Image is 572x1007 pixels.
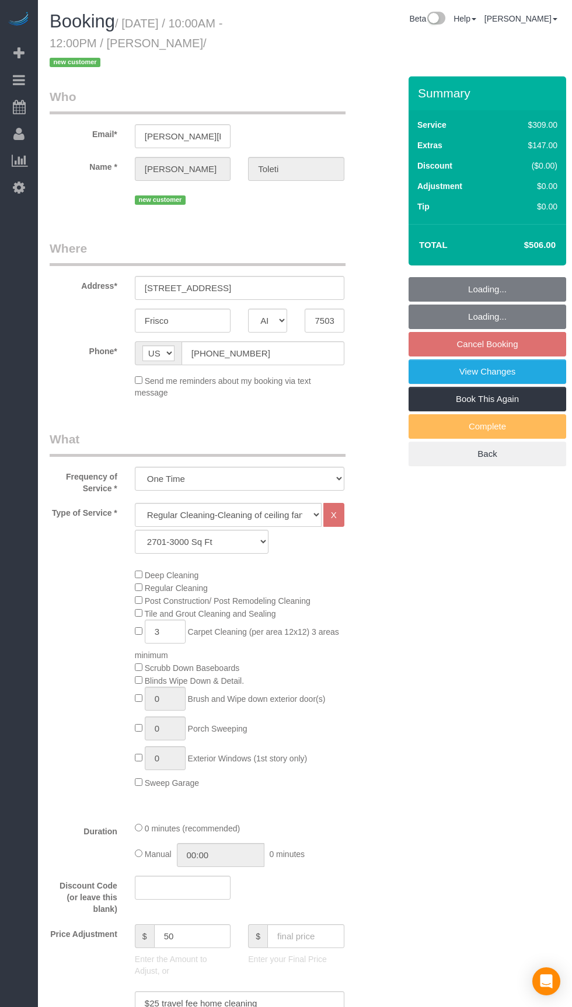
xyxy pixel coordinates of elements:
[248,924,267,948] span: $
[41,124,126,140] label: Email*
[135,309,231,333] input: City*
[409,442,566,466] a: Back
[454,14,476,23] a: Help
[409,359,566,384] a: View Changes
[145,571,199,580] span: Deep Cleaning
[50,58,100,67] span: new customer
[248,953,344,965] p: Enter your Final Price
[41,276,126,292] label: Address*
[484,14,557,23] a: [PERSON_NAME]
[41,876,126,915] label: Discount Code (or leave this blank)
[50,17,222,69] small: / [DATE] / 10:00AM - 12:00PM / [PERSON_NAME]
[145,676,244,686] span: Blinds Wipe Down & Detail.
[145,596,311,606] span: Post Construction/ Post Remodeling Cleaning
[417,139,442,151] label: Extras
[145,824,240,833] span: 0 minutes (recommended)
[135,627,339,660] span: Carpet Cleaning (per area 12x12) 3 areas minimum
[409,14,445,23] a: Beta
[50,240,346,266] legend: Where
[417,160,452,172] label: Discount
[7,12,30,28] img: Automaid Logo
[419,240,448,250] strong: Total
[145,583,208,593] span: Regular Cleaning
[305,309,344,333] input: Zip Code*
[41,924,126,940] label: Price Adjustment
[135,376,311,397] span: Send me reminders about my booking via text message
[50,88,346,114] legend: Who
[145,778,199,788] span: Sweep Garage
[489,240,556,250] h4: $506.00
[145,849,172,859] span: Manual
[144,609,275,618] span: Tile and Grout Cleaning and Sealing
[145,663,240,673] span: Scrubb Down Baseboards
[135,953,231,977] p: Enter the Amount to Adjust, or
[409,387,566,411] a: Book This Again
[417,201,430,212] label: Tip
[503,119,557,131] div: $309.00
[50,11,115,32] span: Booking
[188,694,326,704] span: Brush and Wipe down exterior door(s)
[503,160,557,172] div: ($0.00)
[50,37,207,69] span: /
[188,754,308,763] span: Exterior Windows (1st story only)
[41,157,126,173] label: Name *
[248,157,344,181] input: Last Name*
[503,201,557,212] div: $0.00
[503,139,557,151] div: $147.00
[41,341,126,357] label: Phone*
[188,724,247,733] span: Porch Sweeping
[41,821,126,837] label: Duration
[50,431,346,457] legend: What
[135,157,231,181] input: First Name*
[418,86,560,100] h3: Summary
[135,124,231,148] input: Email*
[41,503,126,519] label: Type of Service *
[417,119,447,131] label: Service
[426,12,445,27] img: New interface
[41,467,126,494] label: Frequency of Service *
[135,924,154,948] span: $
[135,195,186,205] span: new customer
[269,849,305,859] span: 0 minutes
[267,924,344,948] input: final price
[182,341,344,365] input: Phone*
[532,967,560,995] div: Open Intercom Messenger
[417,180,462,192] label: Adjustment
[503,180,557,192] div: $0.00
